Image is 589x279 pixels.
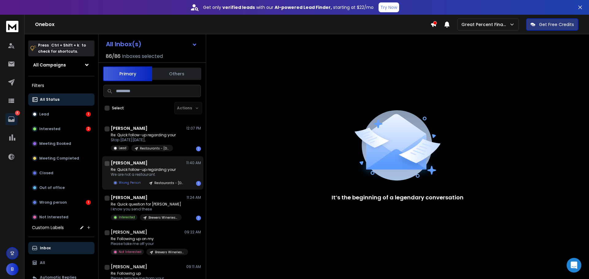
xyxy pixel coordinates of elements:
[111,241,184,246] p: Please take me off your
[86,126,91,131] div: 2
[86,112,91,117] div: 1
[111,207,182,212] p: I know you send these
[39,185,65,190] p: Out of office
[28,211,94,223] button: Not Interested
[119,146,126,150] p: Lead
[111,271,184,276] p: Re: Following up
[222,4,255,10] strong: verified leads
[111,167,184,172] p: Re: Quick follow-up regarding your
[186,126,201,131] p: 12:07 PM
[28,182,94,194] button: Out of office
[196,146,201,151] div: 1
[111,194,148,201] h1: [PERSON_NAME]
[6,21,18,32] img: logo
[111,125,148,131] h1: [PERSON_NAME]
[40,97,60,102] p: All Status
[39,200,67,205] p: Wrong person
[28,138,94,150] button: Meeting Booked
[275,4,332,10] strong: AI-powered Lead Finder,
[196,216,201,221] div: 1
[39,112,49,117] p: Lead
[111,160,148,166] h1: [PERSON_NAME]
[106,53,121,60] span: 86 / 86
[186,264,201,269] p: 09:11 AM
[33,62,66,68] h1: All Campaigns
[112,106,124,111] label: Select
[39,141,71,146] p: Meeting Booked
[101,38,202,50] button: All Inbox(s)
[122,53,163,60] h3: Inboxes selected
[119,180,141,185] p: Wrong Person
[103,66,152,81] button: Primary
[28,81,94,90] h3: Filters
[187,195,201,200] p: 11:24 AM
[28,152,94,164] button: Meeting Completed
[6,263,18,275] button: B
[32,224,64,231] h3: Custom Labels
[567,258,581,273] div: Open Intercom Messenger
[28,257,94,269] button: All
[106,41,141,47] h1: All Inbox(s)
[111,229,147,235] h1: [PERSON_NAME]
[379,2,399,12] button: Try Now
[152,67,201,81] button: Others
[28,93,94,106] button: All Status
[526,18,578,31] button: Get Free Credits
[40,246,51,251] p: Inbox
[140,146,169,151] p: Restaurants - [DATE]
[332,193,464,202] p: It’s the beginning of a legendary conversation
[111,172,184,177] p: We are not a restaurant.
[119,250,141,254] p: Not Interested
[38,42,86,55] p: Press to check for shortcuts.
[111,138,176,142] p: Stop [DATE][DATE],
[380,4,397,10] p: Try Now
[155,250,184,254] p: Brewers Wineries Distiller - [DATE]
[111,133,176,138] p: Re: Quick follow-up regarding your
[111,202,182,207] p: Re: Quick question for [PERSON_NAME]
[39,126,60,131] p: Interested
[28,242,94,254] button: Inbox
[154,181,184,185] p: Restaurants - [DATE]
[15,111,20,115] p: 4
[186,160,201,165] p: 11:40 AM
[28,123,94,135] button: Interested2
[35,21,430,28] h1: Onebox
[539,21,574,28] p: Get Free Credits
[119,215,135,220] p: Interested
[28,108,94,120] button: Lead1
[28,167,94,179] button: Closed
[111,236,184,241] p: Re: Following up on my
[40,260,45,265] p: All
[39,215,68,220] p: Not Interested
[203,4,374,10] p: Get only with our starting at $22/mo
[111,264,147,270] h1: [PERSON_NAME]
[5,113,17,125] a: 4
[28,59,94,71] button: All Campaigns
[86,200,91,205] div: 1
[148,215,178,220] p: Brewers Wineries Distiller - [DATE]
[184,230,201,235] p: 09:22 AM
[39,156,79,161] p: Meeting Completed
[28,196,94,209] button: Wrong person1
[461,21,509,28] p: Great Percent Finance
[50,42,80,49] span: Ctrl + Shift + k
[39,171,53,175] p: Closed
[196,181,201,186] div: 1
